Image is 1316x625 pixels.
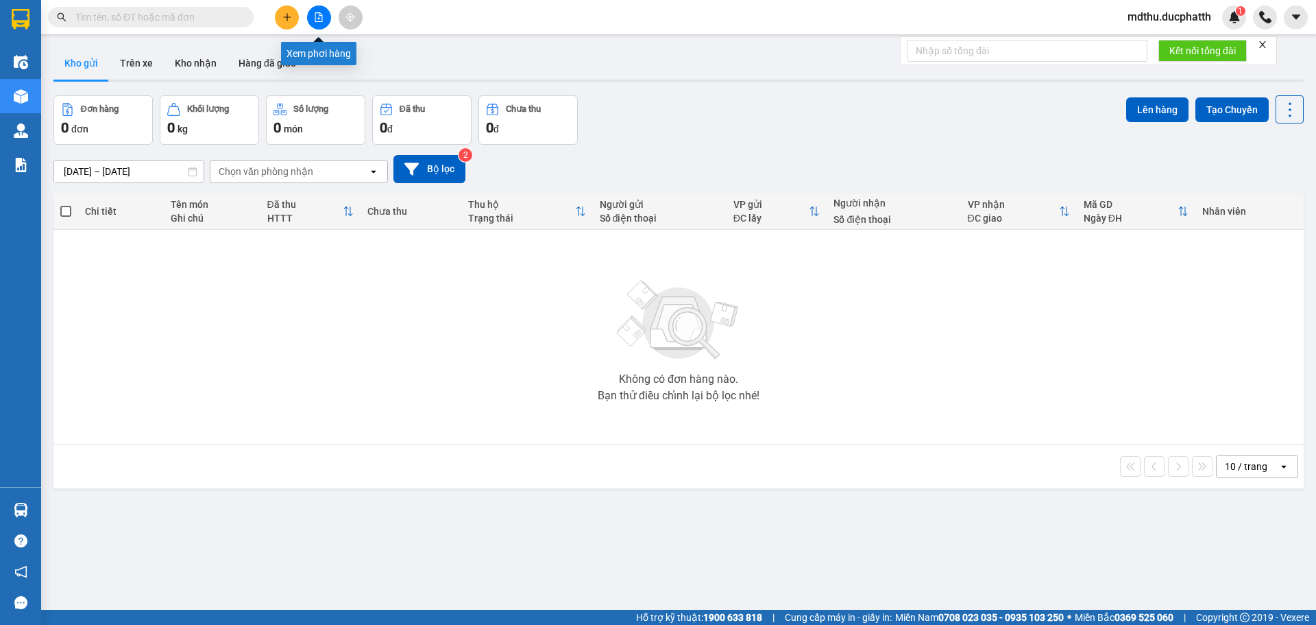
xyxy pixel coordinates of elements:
[968,213,1059,224] div: ĐC giao
[266,95,365,145] button: Số lượng0món
[219,165,313,178] div: Chọn văn phòng nhận
[393,155,465,183] button: Bộ lọc
[284,123,303,134] span: món
[1084,213,1178,224] div: Ngày ĐH
[14,123,28,138] img: warehouse-icon
[833,198,953,209] div: Người nhận
[164,47,228,80] button: Kho nhận
[733,199,809,210] div: VP gửi
[281,42,356,65] div: Xem phơi hàng
[1259,11,1271,23] img: phone-icon
[1126,97,1189,122] button: Lên hàng
[14,565,27,578] span: notification
[12,9,29,30] img: logo-vxr
[600,213,720,224] div: Số điện thoại
[14,89,28,104] img: warehouse-icon
[833,214,953,225] div: Số điện thoại
[14,158,28,172] img: solution-icon
[307,5,331,30] button: file-add
[636,610,762,625] span: Hỗ trợ kỹ thuật:
[468,199,575,210] div: Thu hộ
[459,148,472,162] sup: 2
[1184,610,1186,625] span: |
[387,123,393,134] span: đ
[367,206,454,217] div: Chưa thu
[167,119,175,136] span: 0
[468,213,575,224] div: Trạng thái
[1114,612,1173,623] strong: 0369 525 060
[1258,40,1267,49] span: close
[54,161,204,182] input: Select a date range.
[160,95,259,145] button: Khối lượng0kg
[314,12,324,22] span: file-add
[907,40,1147,62] input: Nhập số tổng đài
[14,503,28,517] img: warehouse-icon
[895,610,1064,625] span: Miền Nam
[938,612,1064,623] strong: 0708 023 035 - 0935 103 250
[372,95,472,145] button: Đã thu0đ
[171,199,254,210] div: Tên món
[14,55,28,69] img: warehouse-icon
[171,213,254,224] div: Ghi chú
[1195,97,1269,122] button: Tạo Chuyến
[493,123,499,134] span: đ
[1284,5,1308,30] button: caret-down
[267,199,343,210] div: Đã thu
[1075,610,1173,625] span: Miền Bắc
[345,12,355,22] span: aim
[293,104,328,114] div: Số lượng
[1240,613,1250,622] span: copyright
[81,104,119,114] div: Đơn hàng
[506,104,541,114] div: Chưa thu
[1225,460,1267,473] div: 10 / trang
[733,213,809,224] div: ĐC lấy
[53,95,153,145] button: Đơn hàng0đơn
[260,193,361,230] th: Toggle SortBy
[228,47,307,80] button: Hàng đã giao
[619,374,738,385] div: Không có đơn hàng nào.
[727,193,827,230] th: Toggle SortBy
[772,610,775,625] span: |
[1202,206,1297,217] div: Nhân viên
[1238,6,1243,16] span: 1
[275,5,299,30] button: plus
[61,119,69,136] span: 0
[968,199,1059,210] div: VP nhận
[267,213,343,224] div: HTTT
[610,272,747,368] img: svg+xml;base64,PHN2ZyBjbGFzcz0ibGlzdC1wbHVnX19zdmciIHhtbG5zPSJodHRwOi8vd3d3LnczLm9yZy8yMDAwL3N2Zy...
[478,95,578,145] button: Chưa thu0đ
[703,612,762,623] strong: 1900 633 818
[109,47,164,80] button: Trên xe
[785,610,892,625] span: Cung cấp máy in - giấy in:
[53,47,109,80] button: Kho gửi
[57,12,66,22] span: search
[14,596,27,609] span: message
[961,193,1077,230] th: Toggle SortBy
[273,119,281,136] span: 0
[1169,43,1236,58] span: Kết nối tổng đài
[1077,193,1195,230] th: Toggle SortBy
[282,12,292,22] span: plus
[339,5,363,30] button: aim
[1236,6,1245,16] sup: 1
[75,10,237,25] input: Tìm tên, số ĐT hoặc mã đơn
[400,104,425,114] div: Đã thu
[187,104,229,114] div: Khối lượng
[486,119,493,136] span: 0
[368,166,379,177] svg: open
[1228,11,1241,23] img: icon-new-feature
[85,206,156,217] div: Chi tiết
[600,199,720,210] div: Người gửi
[1067,615,1071,620] span: ⚪️
[461,193,593,230] th: Toggle SortBy
[14,534,27,547] span: question-circle
[1290,11,1302,23] span: caret-down
[598,390,759,401] div: Bạn thử điều chỉnh lại bộ lọc nhé!
[1084,199,1178,210] div: Mã GD
[380,119,387,136] span: 0
[71,123,88,134] span: đơn
[1117,8,1222,25] span: mdthu.ducphatth
[178,123,188,134] span: kg
[1278,461,1289,472] svg: open
[1158,40,1247,62] button: Kết nối tổng đài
